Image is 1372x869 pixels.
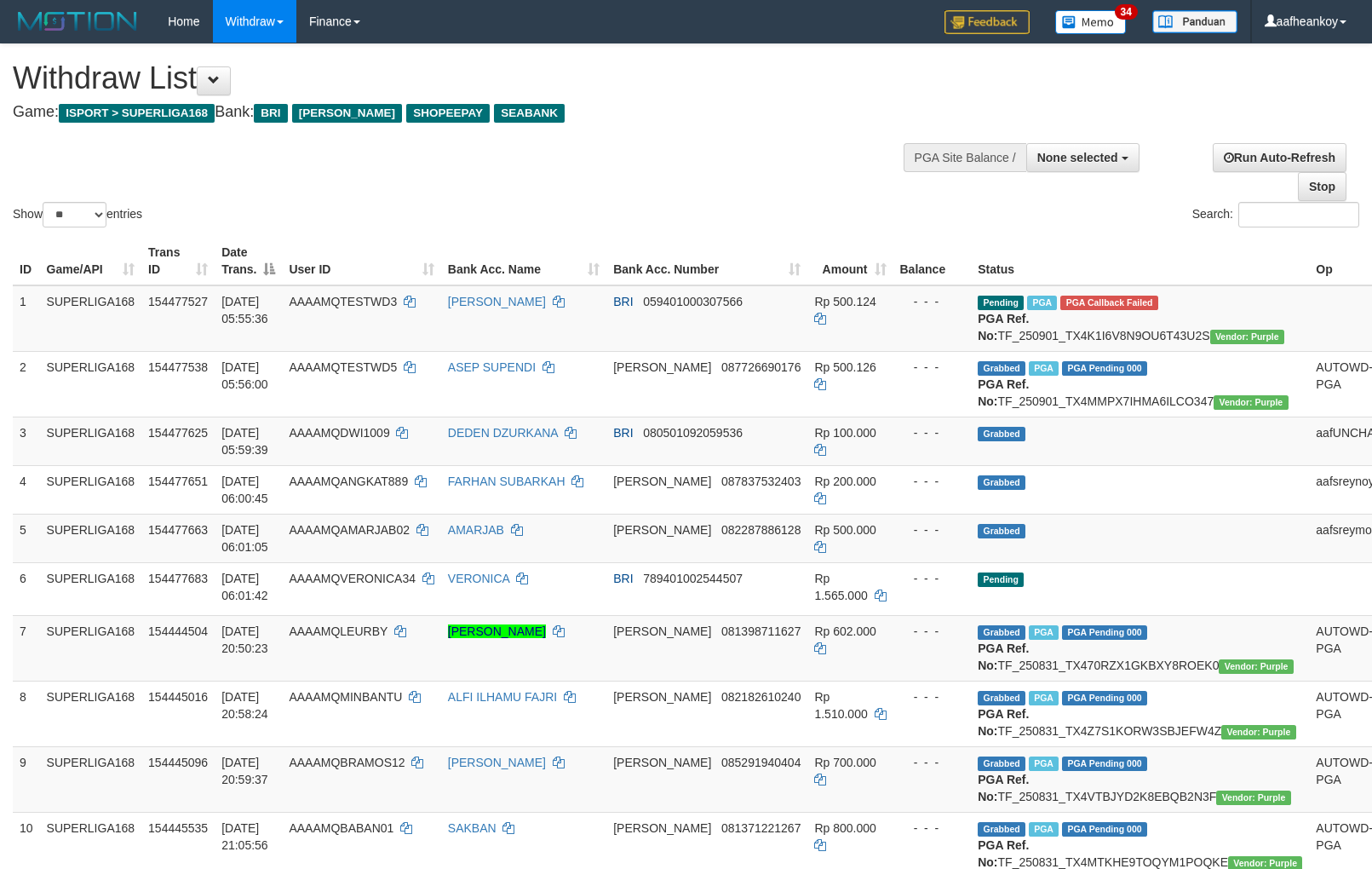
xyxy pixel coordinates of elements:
td: 7 [13,615,40,681]
a: DEDEN DZURKANA [448,426,558,440]
label: Show entries [13,202,142,227]
b: PGA Ref. No: [978,312,1029,342]
td: 9 [13,746,40,812]
span: 154445535 [148,821,208,835]
span: [DATE] 05:56:00 [221,360,268,391]
td: TF_250831_TX4VTBJYD2K8EBQB2N3F [971,746,1309,812]
span: Copy 082287886128 to clipboard [721,523,801,537]
td: SUPERLIGA168 [40,746,142,812]
th: Game/API: activate to sort column ascending [40,237,142,285]
span: PGA Pending [1062,361,1147,376]
input: Search: [1238,202,1359,227]
td: 8 [13,681,40,746]
a: [PERSON_NAME] [448,756,546,769]
span: 154477651 [148,475,208,488]
td: TF_250831_TX4Z7S1KORW3SBJEFW4Z [971,681,1309,746]
img: Button%20Memo.svg [1055,10,1127,34]
td: 3 [13,417,40,465]
a: FARHAN SUBARKAH [448,475,565,488]
td: 4 [13,465,40,514]
select: Showentries [43,202,106,227]
td: SUPERLIGA168 [40,417,142,465]
label: Search: [1192,202,1359,227]
span: [PERSON_NAME] [613,523,711,537]
b: PGA Ref. No: [978,707,1029,738]
span: [DATE] 05:55:36 [221,295,268,325]
span: Copy 059401000307566 to clipboard [643,295,743,308]
td: SUPERLIGA168 [40,681,142,746]
td: TF_250901_TX4MMPX7IHMA6ILCO347 [971,351,1309,417]
th: Date Trans.: activate to sort column descending [215,237,282,285]
span: 154477538 [148,360,208,374]
span: Grabbed [978,822,1025,837]
span: AAAAMQAMARJAB02 [289,523,410,537]
span: [DATE] 21:05:56 [221,821,268,852]
span: BRI [613,572,633,585]
td: 2 [13,351,40,417]
span: Rp 1.565.000 [814,572,867,602]
span: Vendor URL: https://trx4.1velocity.biz [1216,791,1290,805]
b: PGA Ref. No: [978,642,1029,672]
span: Copy 081398711627 to clipboard [721,624,801,638]
span: Rp 500.124 [814,295,875,308]
span: Marked by aafheankoy [1029,691,1059,705]
td: SUPERLIGA168 [40,615,142,681]
td: SUPERLIGA168 [40,562,142,615]
b: PGA Ref. No: [978,838,1029,869]
td: 6 [13,562,40,615]
img: Feedback.jpg [944,10,1030,34]
td: 1 [13,285,40,352]
span: AAAAMQBABAN01 [289,821,393,835]
div: - - - [900,359,965,376]
div: - - - [900,754,965,771]
span: Grabbed [978,524,1025,538]
b: PGA Ref. No: [978,773,1029,803]
span: PGA Pending [1062,822,1147,837]
span: AAAAMQANGKAT889 [289,475,408,488]
span: [DATE] 06:01:05 [221,523,268,554]
div: - - - [900,521,965,538]
span: 154477663 [148,523,208,537]
a: VERONICA [448,572,509,585]
th: Balance [893,237,972,285]
button: None selected [1026,143,1140,172]
a: SAKBAN [448,821,497,835]
span: BRI [613,426,633,440]
td: TF_250831_TX470RZX1GKBXY8ROEK0 [971,615,1309,681]
th: Status [971,237,1309,285]
span: AAAAMQMINBANTU [289,690,402,704]
span: Grabbed [978,691,1025,705]
img: panduan.png [1152,10,1237,33]
span: Rp 500.000 [814,523,875,537]
span: Copy 087726690176 to clipboard [721,360,801,374]
span: AAAAMQDWI1009 [289,426,389,440]
span: Vendor URL: https://trx4.1velocity.biz [1210,330,1284,344]
span: 154445096 [148,756,208,769]
span: Pending [978,296,1024,310]
td: 5 [13,514,40,562]
th: Amount: activate to sort column ascending [807,237,893,285]
div: - - - [900,623,965,640]
span: 154477625 [148,426,208,440]
span: [PERSON_NAME] [613,624,711,638]
span: Copy 087837532403 to clipboard [721,475,801,488]
span: [PERSON_NAME] [613,475,711,488]
span: Marked by aafmaleo [1029,361,1059,376]
span: Rp 200.000 [814,475,875,488]
span: Grabbed [978,757,1025,771]
span: 154444504 [148,624,208,638]
span: Rp 800.000 [814,821,875,835]
span: PGA Pending [1062,691,1147,705]
span: Vendor URL: https://trx4.1velocity.biz [1219,659,1293,674]
span: [PERSON_NAME] [613,821,711,835]
h4: Game: Bank: [13,104,898,121]
td: SUPERLIGA168 [40,351,142,417]
img: MOTION_logo.png [13,9,142,34]
div: - - - [900,293,965,310]
span: Copy 082182610240 to clipboard [721,690,801,704]
span: BRI [613,295,633,308]
span: None selected [1037,151,1118,164]
span: [DATE] 05:59:39 [221,426,268,457]
span: Rp 100.000 [814,426,875,440]
span: Rp 602.000 [814,624,875,638]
